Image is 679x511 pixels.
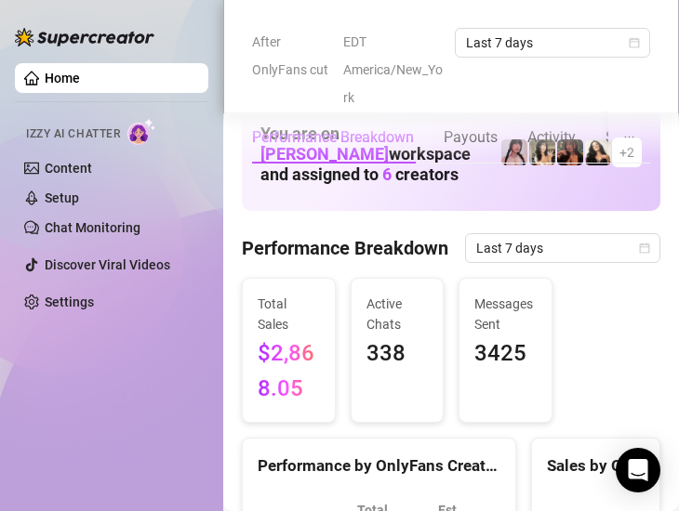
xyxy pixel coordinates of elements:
[45,295,94,309] a: Settings
[474,294,537,334] span: Messages Sent
[242,235,448,261] h4: Performance Breakdown
[45,220,140,235] a: Chat Monitoring
[474,336,537,372] span: 3425
[45,161,92,176] a: Content
[466,29,639,57] span: Last 7 days
[366,336,429,372] span: 338
[258,453,500,478] div: Performance by OnlyFans Creator
[623,131,635,143] span: ellipsis
[127,118,156,145] img: AI Chatter
[476,234,649,262] span: Last 7 days
[45,190,79,205] a: Setup
[252,28,332,84] span: After OnlyFans cut
[616,448,660,492] div: Open Intercom Messenger
[382,164,392,184] span: 6
[45,71,80,85] a: Home
[252,126,414,149] div: Performance Breakdown
[258,336,320,406] span: $2,868.05
[629,37,640,48] span: calendar
[366,294,429,334] span: Active Chats
[26,125,120,143] span: Izzy AI Chatter
[15,28,154,46] img: logo-BBDzfeDw.svg
[45,257,170,272] a: Discover Viral Videos
[608,111,650,164] button: ellipsis
[444,126,498,149] div: Payouts
[343,28,444,111] span: EDT America/New_York
[547,453,645,478] div: Sales by OnlyFans Creator
[258,294,320,334] span: Total Sales
[639,242,650,254] span: calendar
[527,126,576,149] div: Activity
